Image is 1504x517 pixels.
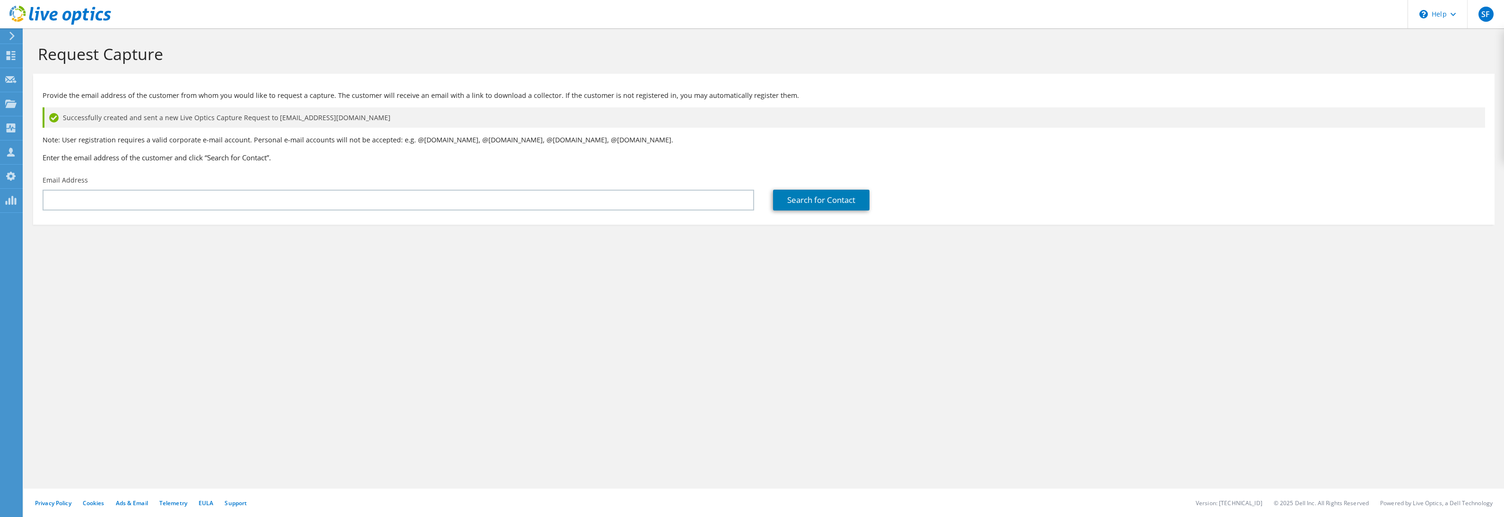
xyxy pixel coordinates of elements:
label: Email Address [43,175,88,185]
h1: Request Capture [38,44,1485,64]
a: Telemetry [159,499,187,507]
a: Cookies [83,499,104,507]
li: Version: [TECHNICAL_ID] [1196,499,1262,507]
h3: Enter the email address of the customer and click “Search for Contact”. [43,152,1485,163]
li: © 2025 Dell Inc. All Rights Reserved [1274,499,1369,507]
a: Support [225,499,247,507]
p: Note: User registration requires a valid corporate e-mail account. Personal e-mail accounts will ... [43,135,1485,145]
a: Privacy Policy [35,499,71,507]
a: Ads & Email [116,499,148,507]
a: EULA [199,499,213,507]
span: SF [1478,7,1494,22]
p: Provide the email address of the customer from whom you would like to request a capture. The cust... [43,90,1485,101]
li: Powered by Live Optics, a Dell Technology [1380,499,1493,507]
svg: \n [1419,10,1428,18]
span: Successfully created and sent a new Live Optics Capture Request to [EMAIL_ADDRESS][DOMAIN_NAME] [63,113,391,123]
a: Search for Contact [773,190,869,210]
